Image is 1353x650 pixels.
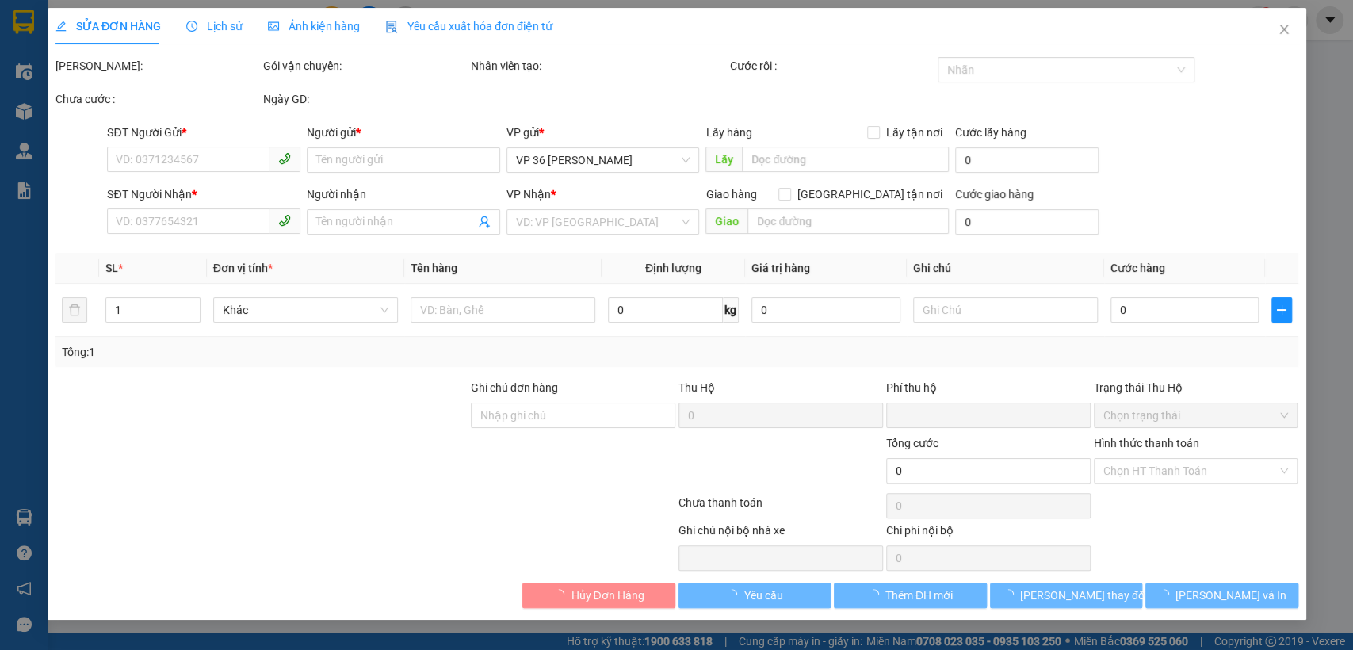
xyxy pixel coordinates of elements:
[516,148,690,172] span: VP 36 Hồng Tiến
[678,583,831,608] button: Yêu cầu
[411,262,457,274] span: Tên hàng
[213,262,273,274] span: Đơn vị tính
[478,216,491,228] span: user-add
[723,297,739,323] span: kg
[553,589,571,600] span: loading
[385,20,552,32] span: Yêu cầu xuất hóa đơn điện tử
[1103,403,1288,427] span: Chọn trạng thái
[506,188,551,201] span: VP Nhận
[885,437,938,449] span: Tổng cước
[1271,297,1291,323] button: plus
[1093,437,1198,449] label: Hình thức thanh toán
[1272,304,1290,316] span: plus
[55,57,260,75] div: [PERSON_NAME]:
[730,57,934,75] div: Cước rồi :
[471,381,558,394] label: Ghi chú đơn hàng
[791,185,949,203] span: [GEOGRAPHIC_DATA] tận nơi
[268,20,360,32] span: Ảnh kiện hàng
[1145,583,1298,608] button: [PERSON_NAME] và In
[726,589,743,600] span: loading
[186,21,197,32] span: clock-circle
[55,21,67,32] span: edit
[55,20,161,32] span: SỬA ĐƠN HÀNG
[989,583,1141,608] button: [PERSON_NAME] thay đổi
[1175,587,1286,604] span: [PERSON_NAME] và In
[263,90,468,108] div: Ngày GD:
[571,587,644,604] span: Hủy Đơn Hàng
[105,262,118,274] span: SL
[1110,262,1164,274] span: Cước hàng
[107,124,300,141] div: SĐT Người Gửi
[868,589,885,600] span: loading
[223,298,388,322] span: Khác
[885,379,1090,403] div: Phí thu hộ
[278,214,291,227] span: phone
[471,57,727,75] div: Nhân viên tạo:
[645,262,701,274] span: Định lượng
[411,297,595,323] input: VD: Bàn, Ghế
[751,262,810,274] span: Giá trị hàng
[906,253,1103,284] th: Ghi chú
[677,494,885,522] div: Chưa thanh toán
[705,147,742,172] span: Lấy
[705,208,747,234] span: Giao
[471,403,675,428] input: Ghi chú đơn hàng
[1158,589,1175,600] span: loading
[1277,23,1290,36] span: close
[743,587,782,604] span: Yêu cầu
[705,188,756,201] span: Giao hàng
[278,152,291,165] span: phone
[506,124,700,141] div: VP gửi
[55,90,260,108] div: Chưa cước :
[705,126,751,139] span: Lấy hàng
[1093,379,1298,396] div: Trạng thái Thu Hộ
[955,188,1034,201] label: Cước giao hàng
[307,124,500,141] div: Người gửi
[747,208,949,234] input: Dọc đường
[1019,587,1146,604] span: [PERSON_NAME] thay đổi
[385,21,398,33] img: icon
[522,583,675,608] button: Hủy Đơn Hàng
[955,126,1026,139] label: Cước lấy hàng
[62,297,87,323] button: delete
[268,21,279,32] span: picture
[307,185,500,203] div: Người nhận
[834,583,986,608] button: Thêm ĐH mới
[107,185,300,203] div: SĐT Người Nhận
[885,522,1090,545] div: Chi phí nội bộ
[1002,589,1019,600] span: loading
[186,20,243,32] span: Lịch sử
[955,147,1099,173] input: Cước lấy hàng
[1261,8,1305,52] button: Close
[263,57,468,75] div: Gói vận chuyển:
[955,209,1099,235] input: Cước giao hàng
[678,381,714,394] span: Thu Hộ
[62,343,523,361] div: Tổng: 1
[912,297,1097,323] input: Ghi Chú
[880,124,949,141] span: Lấy tận nơi
[678,522,882,545] div: Ghi chú nội bộ nhà xe
[885,587,953,604] span: Thêm ĐH mới
[742,147,949,172] input: Dọc đường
